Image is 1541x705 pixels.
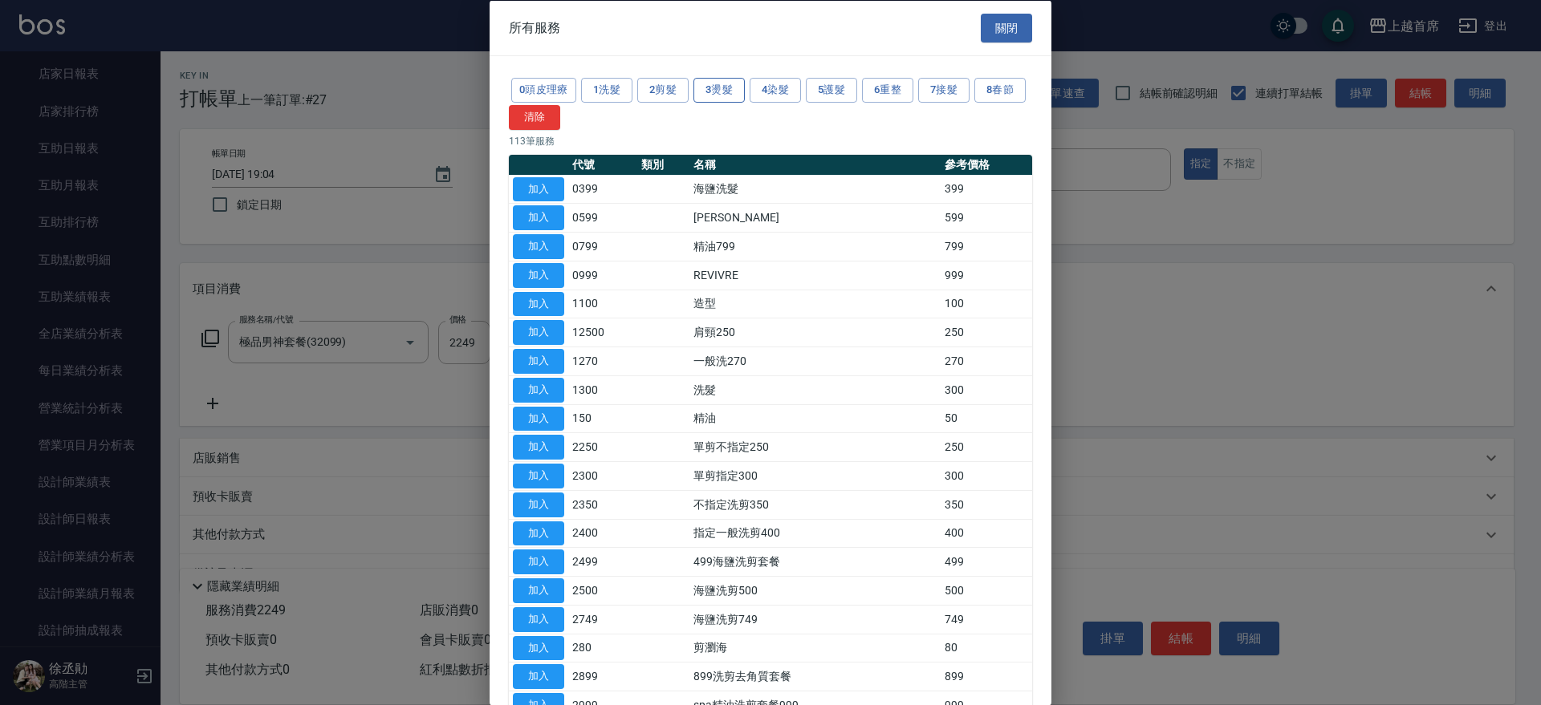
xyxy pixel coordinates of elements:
td: 洗髮 [689,375,941,404]
td: 海鹽洗剪749 [689,605,941,634]
td: 399 [941,175,1032,204]
td: 999 [941,261,1032,290]
button: 8春節 [974,78,1026,103]
p: 113 筆服務 [509,133,1032,148]
button: 加入 [513,205,564,230]
button: 加入 [513,521,564,545]
td: 2899 [568,662,637,691]
td: 300 [941,375,1032,404]
td: 50 [941,404,1032,433]
td: 799 [941,232,1032,261]
td: 100 [941,290,1032,318]
th: 名稱 [689,154,941,175]
td: 80 [941,634,1032,662]
button: 加入 [513,291,564,316]
td: 2350 [568,490,637,519]
button: 加入 [513,492,564,517]
td: 1270 [568,346,637,375]
td: 2500 [568,576,637,605]
td: 單剪不指定250 [689,432,941,461]
td: 2300 [568,461,637,490]
button: 加入 [513,664,564,689]
button: 2剪髮 [637,78,689,103]
td: 2499 [568,547,637,576]
button: 加入 [513,320,564,345]
button: 1洗髮 [581,78,632,103]
button: 關閉 [981,13,1032,43]
td: 剪瀏海 [689,634,941,662]
span: 所有服務 [509,19,560,35]
td: REVIVRE [689,261,941,290]
button: 加入 [513,435,564,460]
td: 單剪指定300 [689,461,941,490]
td: 1300 [568,375,637,404]
td: 499海鹽洗剪套餐 [689,547,941,576]
button: 加入 [513,234,564,259]
button: 4染髮 [750,78,801,103]
td: 指定一般洗剪400 [689,519,941,548]
td: 280 [568,634,637,662]
td: 0799 [568,232,637,261]
th: 類別 [637,154,689,175]
button: 加入 [513,349,564,374]
th: 參考價格 [941,154,1032,175]
button: 加入 [513,262,564,287]
button: 加入 [513,377,564,402]
button: 6重整 [862,78,913,103]
td: 250 [941,432,1032,461]
button: 0頭皮理療 [511,78,576,103]
td: 1100 [568,290,637,318]
td: 造型 [689,290,941,318]
td: 海鹽洗髮 [689,175,941,204]
button: 3燙髮 [693,78,745,103]
button: 加入 [513,606,564,631]
button: 加入 [513,464,564,488]
td: 499 [941,547,1032,576]
td: 2749 [568,605,637,634]
td: 肩頸250 [689,318,941,346]
td: 海鹽洗剪500 [689,576,941,605]
button: 7接髮 [918,78,970,103]
td: 899 [941,662,1032,691]
td: 12500 [568,318,637,346]
td: 500 [941,576,1032,605]
td: 精油 [689,404,941,433]
td: [PERSON_NAME] [689,203,941,232]
td: 150 [568,404,637,433]
td: 899洗剪去角質套餐 [689,662,941,691]
td: 270 [941,346,1032,375]
td: 300 [941,461,1032,490]
td: 一般洗270 [689,346,941,375]
td: 599 [941,203,1032,232]
button: 加入 [513,176,564,201]
button: 加入 [513,635,564,660]
td: 0599 [568,203,637,232]
th: 代號 [568,154,637,175]
td: 不指定洗剪350 [689,490,941,519]
td: 精油799 [689,232,941,261]
button: 加入 [513,578,564,603]
td: 2400 [568,519,637,548]
td: 0999 [568,261,637,290]
td: 400 [941,519,1032,548]
button: 5護髮 [806,78,857,103]
td: 0399 [568,175,637,204]
td: 350 [941,490,1032,519]
td: 749 [941,605,1032,634]
button: 加入 [513,549,564,574]
button: 加入 [513,406,564,431]
td: 250 [941,318,1032,346]
td: 2250 [568,432,637,461]
button: 清除 [509,104,560,129]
